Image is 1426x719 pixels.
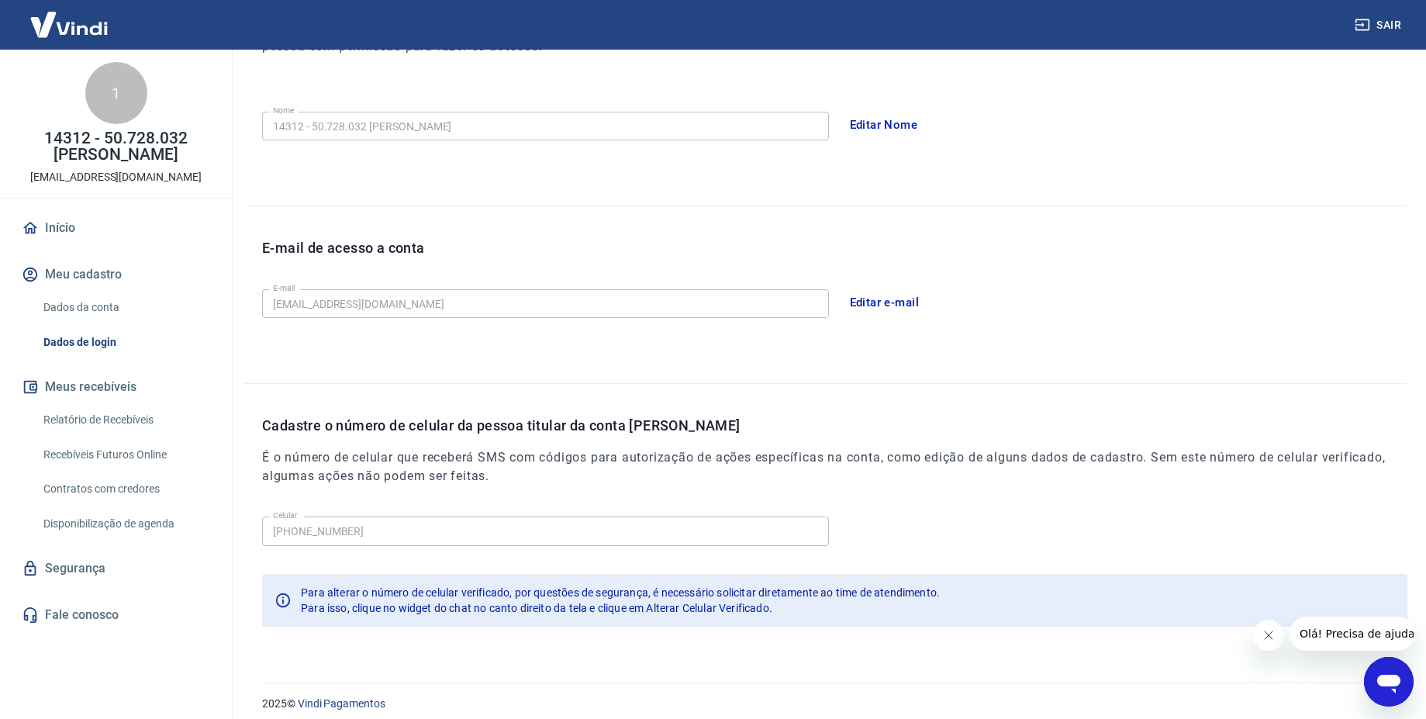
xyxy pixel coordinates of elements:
[298,697,385,710] a: Vindi Pagamentos
[37,327,213,358] a: Dados de login
[19,211,213,245] a: Início
[301,602,772,614] span: Para isso, clique no widget do chat no canto direito da tela e clique em Alterar Celular Verificado.
[85,62,147,124] div: 1
[262,696,1389,712] p: 2025 ©
[1352,11,1407,40] button: Sair
[1364,657,1414,707] iframe: Botão para abrir a janela de mensagens
[262,415,1407,436] p: Cadastre o número de celular da pessoa titular da conta [PERSON_NAME]
[30,169,202,185] p: [EMAIL_ADDRESS][DOMAIN_NAME]
[9,11,130,23] span: Olá! Precisa de ajuda?
[37,439,213,471] a: Recebíveis Futuros Online
[273,510,298,521] label: Celular
[37,508,213,540] a: Disponibilização de agenda
[273,282,295,294] label: E-mail
[19,598,213,632] a: Fale conosco
[19,370,213,404] button: Meus recebíveis
[37,292,213,323] a: Dados da conta
[37,473,213,505] a: Contratos com credores
[841,286,928,319] button: Editar e-mail
[19,258,213,292] button: Meu cadastro
[12,130,219,163] p: 14312 - 50.728.032 [PERSON_NAME]
[19,1,119,48] img: Vindi
[301,586,940,599] span: Para alterar o número de celular verificado, por questões de segurança, é necessário solicitar di...
[1290,617,1414,651] iframe: Mensagem da empresa
[37,404,213,436] a: Relatório de Recebíveis
[19,551,213,586] a: Segurança
[262,237,425,258] p: E-mail de acesso a conta
[262,448,1407,486] h6: É o número de celular que receberá SMS com códigos para autorização de ações específicas na conta...
[841,109,927,141] button: Editar Nome
[273,105,295,116] label: Nome
[1253,620,1284,651] iframe: Fechar mensagem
